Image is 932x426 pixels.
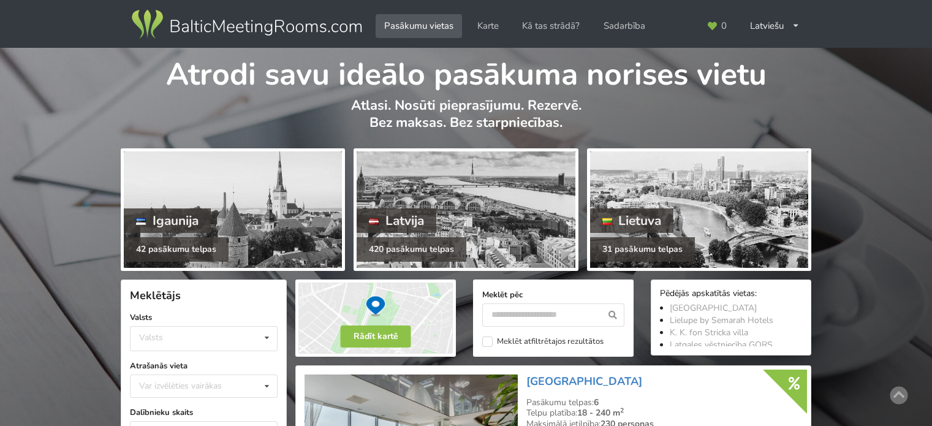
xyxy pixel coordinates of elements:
div: Pēdējās apskatītās vietas: [660,289,802,300]
img: Rādīt kartē [295,280,456,357]
a: Lietuva 31 pasākumu telpas [587,148,811,271]
sup: 2 [620,406,624,415]
label: Atrašanās vieta [130,360,278,372]
a: [GEOGRAPHIC_DATA] [670,302,757,314]
a: Sadarbība [595,14,654,38]
h1: Atrodi savu ideālo pasākuma norises vietu [121,48,811,94]
strong: 18 - 240 m [577,407,624,419]
label: Dalībnieku skaits [130,406,278,419]
a: Latgales vēstniecība GORS [670,339,773,351]
label: Meklēt atfiltrētajos rezultātos [482,337,604,347]
a: K. K. fon Stricka villa [670,327,748,338]
a: Latvija 420 pasākumu telpas [354,148,578,271]
a: [GEOGRAPHIC_DATA] [526,374,642,389]
a: Karte [469,14,507,38]
div: Var izvēlēties vairākas [136,379,249,393]
a: Igaunija 42 pasākumu telpas [121,148,345,271]
label: Meklēt pēc [482,289,624,301]
div: Lietuva [590,208,674,233]
div: Telpu platība: [526,408,802,419]
div: Latviešu [741,14,808,38]
div: Igaunija [124,208,211,233]
div: 42 pasākumu telpas [124,237,229,262]
div: 31 pasākumu telpas [590,237,695,262]
a: Kā tas strādā? [513,14,588,38]
div: Latvija [357,208,436,233]
button: Rādīt kartē [341,325,411,348]
a: Pasākumu vietas [376,14,462,38]
img: Baltic Meeting Rooms [129,7,364,42]
div: Valsts [139,332,163,343]
label: Valsts [130,311,278,324]
span: Meklētājs [130,288,181,303]
span: 0 [721,21,727,31]
a: Lielupe by Semarah Hotels [670,314,773,326]
strong: 6 [594,397,599,408]
p: Atlasi. Nosūti pieprasījumu. Rezervē. Bez maksas. Bez starpniecības. [121,97,811,144]
div: Pasākumu telpas: [526,397,802,408]
div: 420 pasākumu telpas [357,237,466,262]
